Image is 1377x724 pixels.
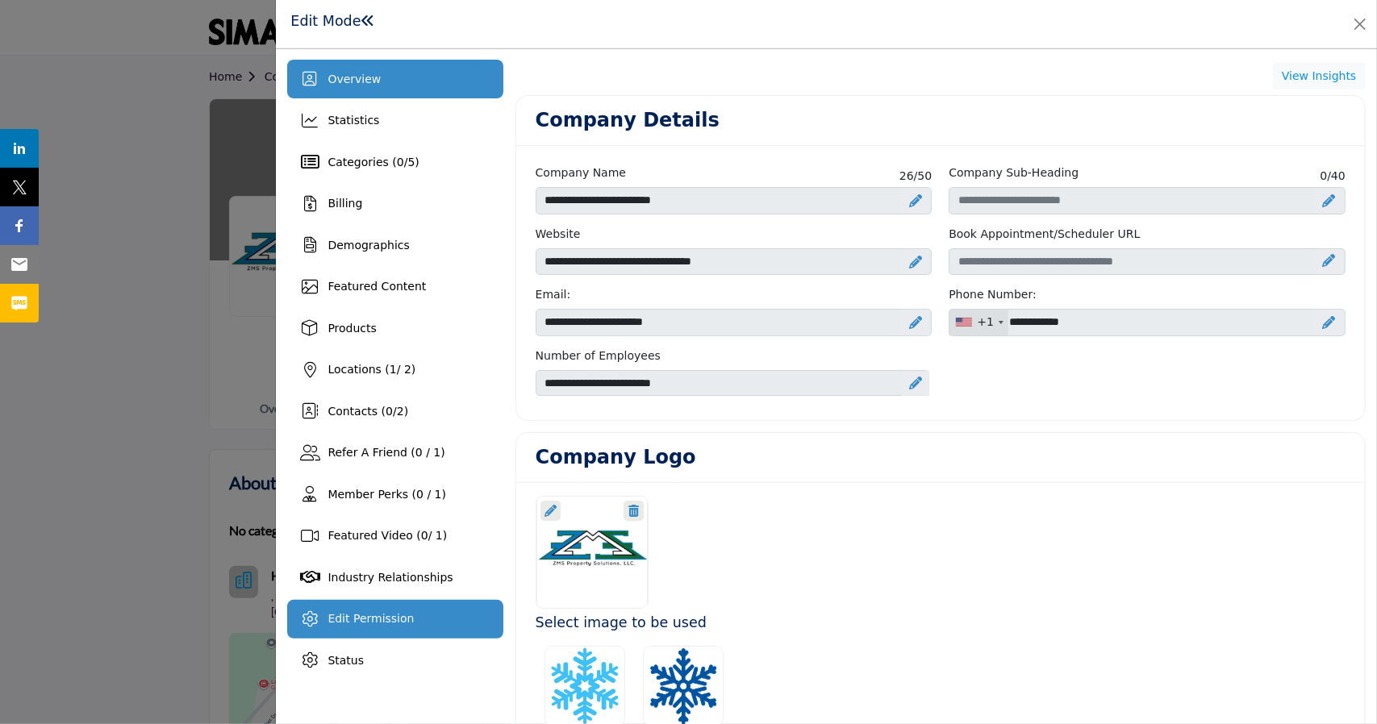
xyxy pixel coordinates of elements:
[397,156,404,169] span: 0
[536,446,696,469] h3: Company Logo
[536,614,1346,631] h3: Select image to be used
[328,571,453,584] span: Industry Relationships
[328,322,376,335] span: Products
[536,109,720,132] h2: Company Details
[328,488,446,501] span: Member Perks (0 / 1)
[1321,168,1346,185] span: /40
[1349,13,1371,35] button: Close
[949,286,1037,303] label: Phone Number:
[390,363,397,376] span: 1
[949,309,1346,336] input: Office Number
[1273,63,1366,90] button: View Insights
[328,529,447,542] span: Featured Video ( / 1)
[328,114,379,127] span: Statistics
[328,280,426,293] span: Featured Content
[949,310,1008,335] div: United States: +1
[536,370,929,397] select: Select number of employees
[949,248,1346,276] input: Schedular link
[328,612,414,625] span: Edit Permission
[328,73,381,85] span: Overview
[397,405,404,418] span: 2
[536,248,933,276] input: Enter company website
[328,405,408,418] span: Contacts ( / )
[386,405,393,418] span: 0
[328,156,419,169] span: Categories ( / )
[536,226,581,243] label: Website
[1323,253,1336,270] a: Upgrade Scheduler
[407,156,415,169] span: 5
[899,168,932,185] span: /50
[328,239,409,252] span: Demographics
[949,164,1079,181] label: Company Sub-Heading
[536,347,933,364] label: Number of Employees
[328,446,444,459] span: Refer A Friend (0 / 1)
[536,187,933,214] input: Enter Company name
[290,13,375,30] h1: Edit Mode
[536,164,626,181] label: Company Name
[328,654,364,667] span: Status
[899,169,914,182] span: 26
[328,363,415,376] span: Locations ( / 2)
[536,286,571,303] label: Email:
[977,314,994,331] div: +1
[536,309,933,336] input: Email Address
[949,226,1140,243] label: Book Appointment/Scheduler URL
[949,187,1346,214] input: Enter Company Sub-Heading
[328,197,362,210] span: Billing
[1321,169,1328,182] span: 0
[421,529,428,542] span: 0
